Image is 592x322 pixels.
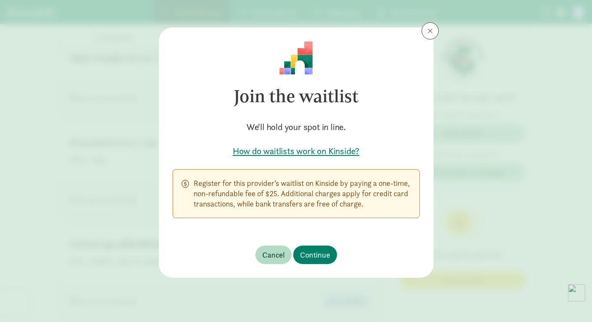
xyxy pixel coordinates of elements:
a: How do waitlists work on Kinside? [173,145,420,157]
h5: We'll hold your spot in line. [173,121,420,133]
button: Continue [293,246,337,264]
span: Continue [300,249,330,261]
h3: Join the waitlist [173,75,420,118]
span: Cancel [262,249,285,261]
button: Cancel [255,246,291,264]
p: Register for this provider’s waitlist on Kinside by paying a one-time, non-refundable fee of $25.... [194,178,411,209]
